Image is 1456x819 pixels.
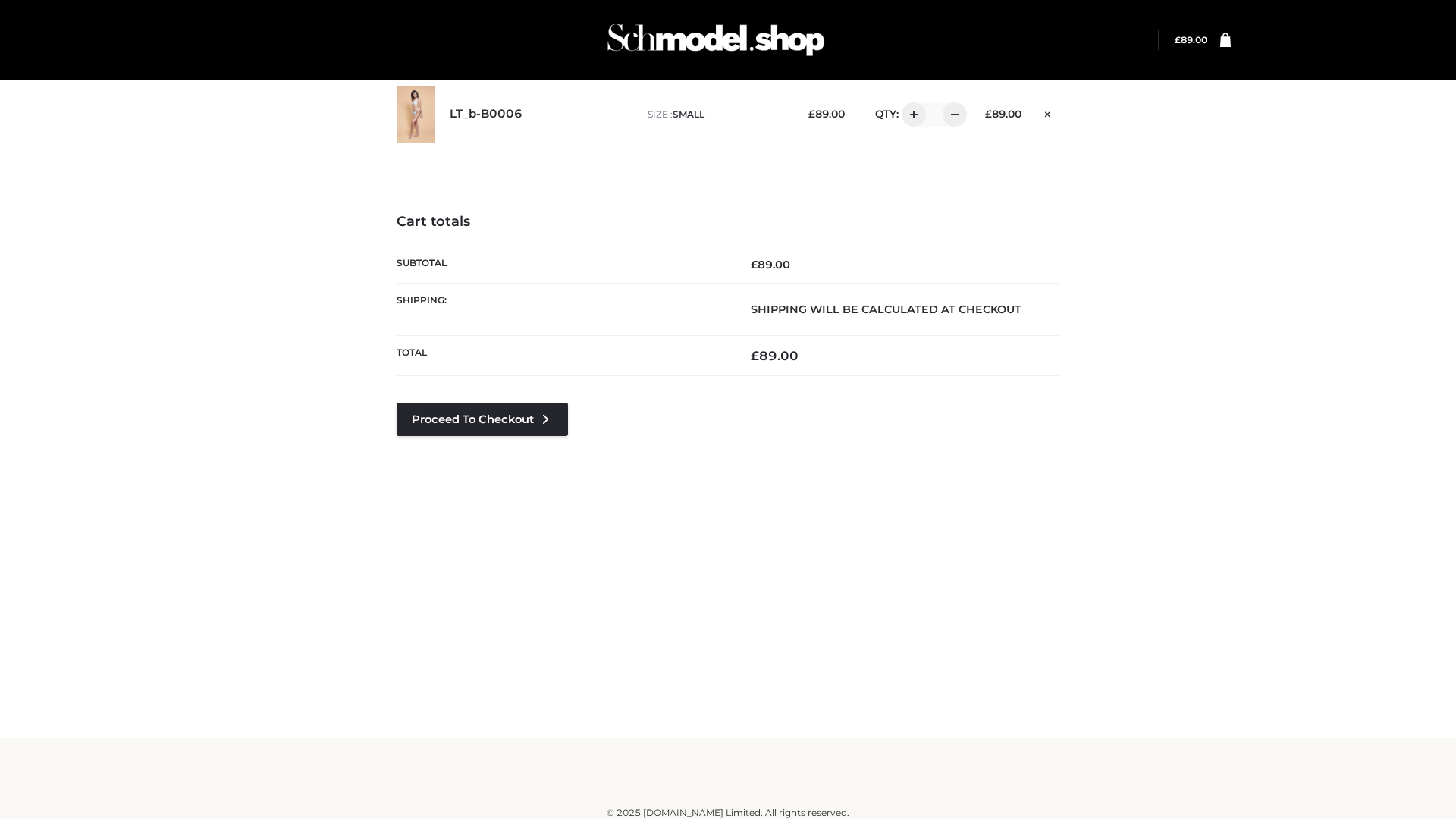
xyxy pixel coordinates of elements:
[450,107,522,121] a: LT_b-B0006
[808,108,815,120] span: £
[1175,34,1207,45] bdi: 89.00
[751,348,799,363] bdi: 89.00
[1175,34,1181,45] span: £
[397,336,728,376] th: Total
[397,403,568,436] a: Proceed to Checkout
[673,108,704,120] span: SMALL
[751,303,1021,316] strong: Shipping will be calculated at checkout
[602,10,830,70] img: Schmodel Admin 964
[397,214,1059,231] h4: Cart totals
[648,108,785,121] p: size :
[397,246,728,283] th: Subtotal
[985,108,1021,120] bdi: 89.00
[985,108,992,120] span: £
[397,283,728,335] th: Shipping:
[808,108,845,120] bdi: 89.00
[397,86,435,143] img: LT_b-B0006 - SMALL
[860,102,962,127] div: QTY:
[751,258,790,271] bdi: 89.00
[751,258,758,271] span: £
[1175,34,1207,45] a: £89.00
[751,348,759,363] span: £
[1037,102,1059,122] a: Remove this item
